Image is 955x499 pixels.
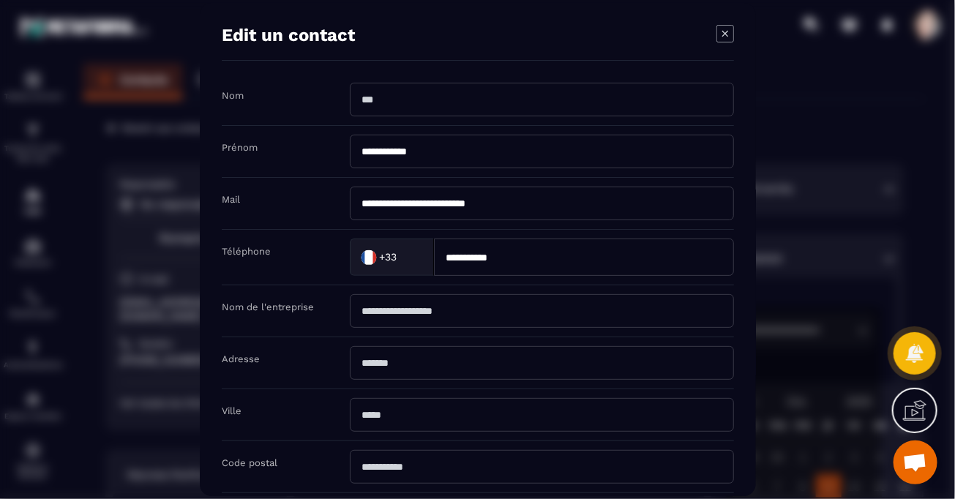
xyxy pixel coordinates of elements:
[222,353,260,364] label: Adresse
[222,301,314,312] label: Nom de l'entreprise
[222,25,355,45] h4: Edit un contact
[379,250,397,265] span: +33
[222,457,277,468] label: Code postal
[222,405,241,416] label: Ville
[222,142,258,153] label: Prénom
[350,239,434,276] div: Search for option
[222,246,271,257] label: Téléphone
[222,194,240,205] label: Mail
[353,243,383,272] img: Country Flag
[400,247,419,269] input: Search for option
[894,440,937,484] div: Ouvrir le chat
[222,90,244,101] label: Nom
